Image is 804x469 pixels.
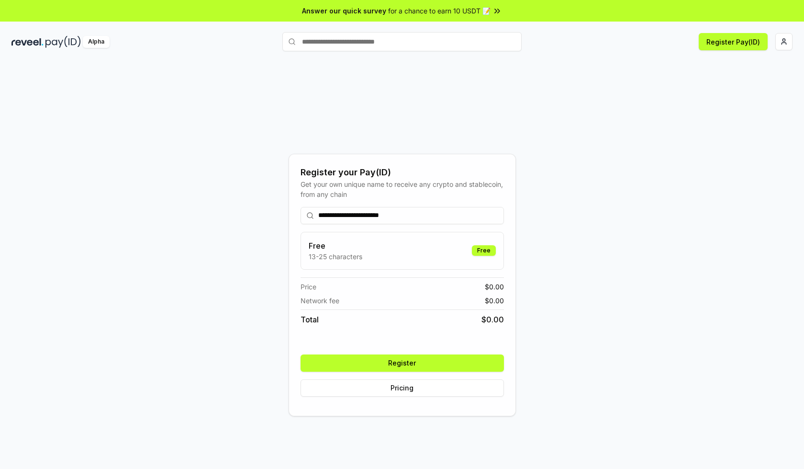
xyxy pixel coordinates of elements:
span: Price [301,282,316,292]
button: Register Pay(ID) [699,33,768,50]
button: Pricing [301,379,504,397]
span: Answer our quick survey [302,6,386,16]
span: $ 0.00 [485,296,504,306]
div: Get your own unique name to receive any crypto and stablecoin, from any chain [301,179,504,199]
img: pay_id [45,36,81,48]
img: reveel_dark [11,36,44,48]
div: Free [472,245,496,256]
span: for a chance to earn 10 USDT 📝 [388,6,491,16]
span: $ 0.00 [481,314,504,325]
div: Alpha [83,36,110,48]
h3: Free [309,240,362,252]
p: 13-25 characters [309,252,362,262]
span: Total [301,314,319,325]
span: Network fee [301,296,339,306]
span: $ 0.00 [485,282,504,292]
button: Register [301,355,504,372]
div: Register your Pay(ID) [301,166,504,179]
